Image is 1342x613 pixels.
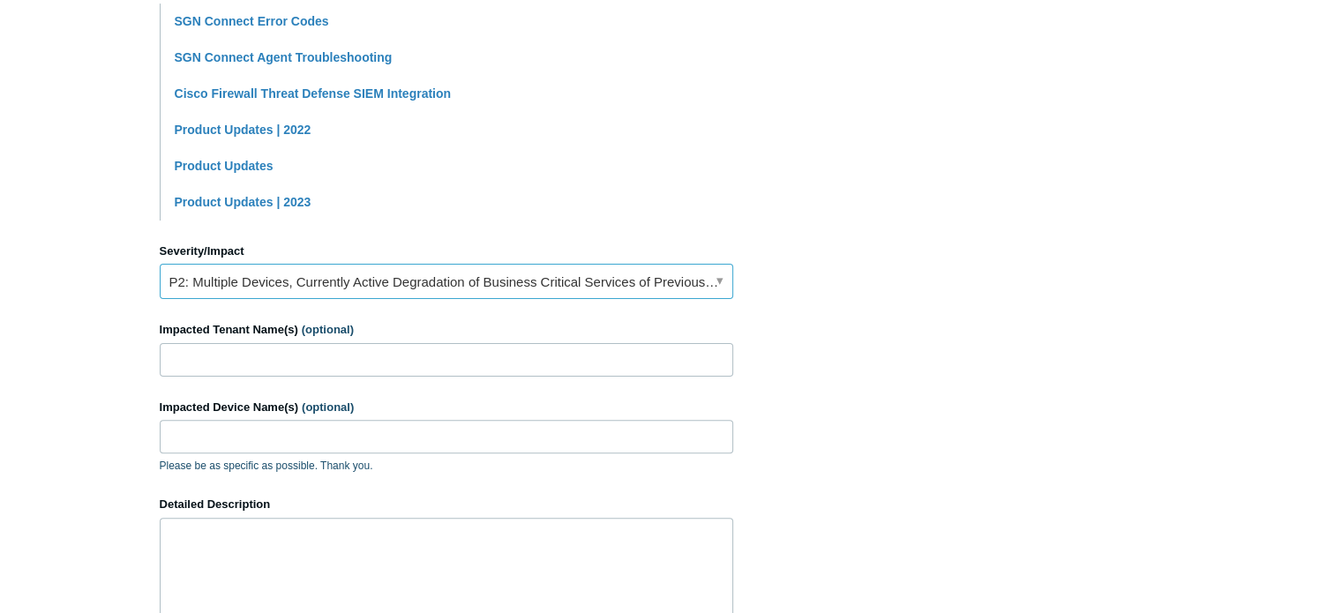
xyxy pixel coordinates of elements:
[175,195,311,209] a: Product Updates | 2023
[160,243,733,260] label: Severity/Impact
[160,264,733,299] a: P2: Multiple Devices, Currently Active Degradation of Business Critical Services of Previously Wo...
[175,86,452,101] a: Cisco Firewall Threat Defense SIEM Integration
[175,123,311,137] a: Product Updates | 2022
[175,14,329,28] a: SGN Connect Error Codes
[160,458,733,474] p: Please be as specific as possible. Thank you.
[160,321,733,339] label: Impacted Tenant Name(s)
[302,400,354,414] span: (optional)
[175,50,393,64] a: SGN Connect Agent Troubleshooting
[160,496,733,513] label: Detailed Description
[175,159,274,173] a: Product Updates
[302,323,354,336] span: (optional)
[160,399,733,416] label: Impacted Device Name(s)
